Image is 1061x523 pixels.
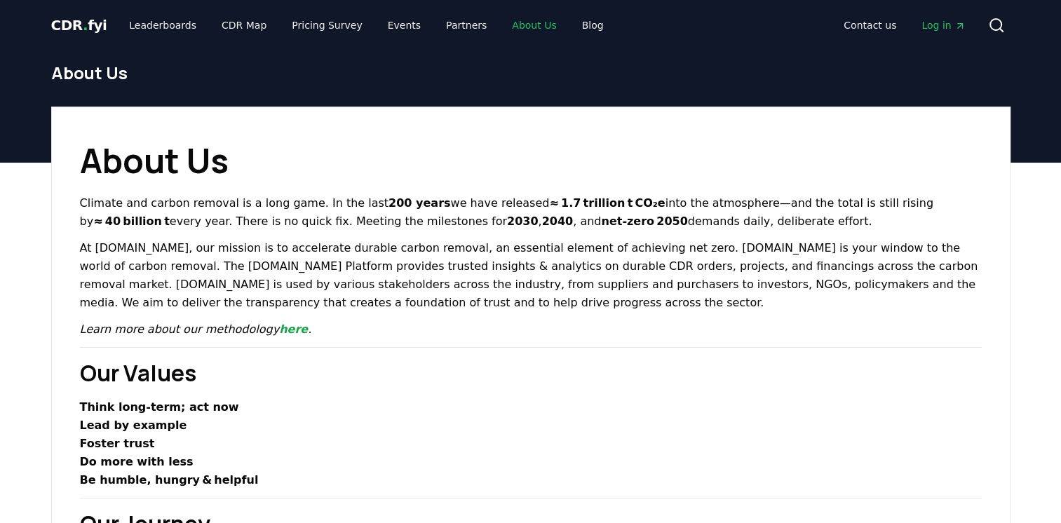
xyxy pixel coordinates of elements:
a: About Us [501,13,567,38]
strong: 2030 [507,215,539,228]
nav: Main [832,13,976,38]
strong: Be humble, hungry & helpful [80,473,259,487]
span: . [83,17,88,34]
strong: Think long‑term; act now [80,400,239,414]
strong: 2040 [542,215,574,228]
nav: Main [118,13,614,38]
strong: Foster trust [80,437,155,450]
h1: About Us [80,135,982,186]
a: Pricing Survey [281,13,373,38]
a: Events [377,13,432,38]
strong: Lead by example [80,419,187,432]
strong: ≈ 40 billion t [93,215,170,228]
a: Blog [571,13,615,38]
a: Leaderboards [118,13,208,38]
a: Contact us [832,13,907,38]
a: here [279,322,308,336]
a: CDR.fyi [51,15,107,35]
p: At [DOMAIN_NAME], our mission is to accelerate durable carbon removal, an essential element of ac... [80,239,982,312]
strong: ≈ 1.7 trillion t CO₂e [549,196,665,210]
em: Learn more about our methodology . [80,322,312,336]
span: Log in [921,18,965,32]
span: CDR fyi [51,17,107,34]
a: Log in [910,13,976,38]
h2: Our Values [80,356,982,390]
a: Partners [435,13,498,38]
h1: About Us [51,62,1011,84]
a: CDR Map [210,13,278,38]
p: Climate and carbon removal is a long game. In the last we have released into the atmosphere—and t... [80,194,982,231]
strong: 200 years [388,196,450,210]
strong: Do more with less [80,455,194,468]
strong: net‑zero 2050 [601,215,687,228]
